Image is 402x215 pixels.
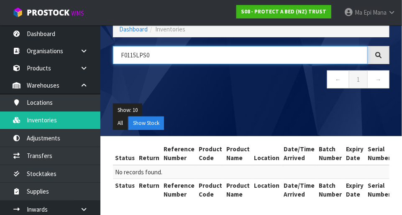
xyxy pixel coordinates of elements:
[113,46,368,64] input: Search inventories
[197,142,224,165] th: Product Code
[137,179,161,201] th: Return
[344,142,366,165] th: Expiry Date
[224,179,252,201] th: Product Name
[128,117,164,130] button: Show Stock
[252,142,282,165] th: Location
[113,142,137,165] th: Status
[282,179,317,201] th: Date/Time Arrived
[161,142,197,165] th: Reference Number
[366,142,393,165] th: Serial Number
[113,117,128,130] button: All
[13,7,23,18] img: cube-alt.png
[236,5,331,18] a: S08 - PROTECT A BED (NZ) TRUST
[327,70,349,88] a: ←
[155,25,185,33] span: Inventories
[113,70,389,91] nav: Page navigation
[355,8,371,16] span: Ma Epi
[373,8,387,16] span: Mana
[113,179,137,201] th: Status
[317,142,344,165] th: Batch Number
[252,179,282,201] th: Location
[197,179,224,201] th: Product Code
[367,70,389,88] a: →
[161,179,197,201] th: Reference Number
[241,8,327,15] strong: S08 - PROTECT A BED (NZ) TRUST
[349,70,368,88] a: 1
[366,179,393,201] th: Serial Number
[71,9,84,17] small: WMS
[224,142,252,165] th: Product Name
[282,142,317,165] th: Date/Time Arrived
[137,142,161,165] th: Return
[317,179,344,201] th: Batch Number
[344,179,366,201] th: Expiry Date
[119,25,148,33] a: Dashboard
[113,104,142,117] button: Show: 10
[27,7,69,18] span: ProStock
